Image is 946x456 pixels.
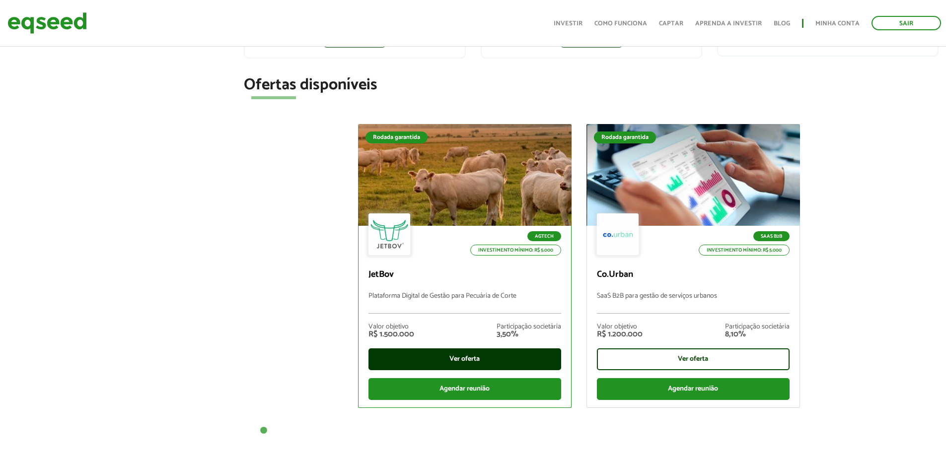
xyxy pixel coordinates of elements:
div: Rodada garantida [365,131,428,143]
div: R$ 1.200.000 [597,330,643,338]
p: Co.Urban [597,269,790,280]
div: Ver oferta [368,348,561,370]
p: Agtech [527,231,561,241]
div: Participação societária [725,324,790,330]
div: 3,50% [497,330,561,338]
a: Aprenda a investir [695,20,762,27]
p: Investimento mínimo: R$ 5.000 [470,245,561,256]
div: R$ 1.500.000 [368,330,414,338]
div: Rodada garantida [594,131,656,143]
div: 8,10% [725,330,790,338]
p: Investimento mínimo: R$ 5.000 [699,245,790,256]
div: Agendar reunião [368,378,561,400]
a: Sair [872,16,941,30]
p: JetBov [368,269,561,280]
a: Rodada garantida Agtech Investimento mínimo: R$ 5.000 JetBov Plataforma Digital de Gestão para Pe... [358,124,572,408]
a: Minha conta [815,20,860,27]
div: Agendar reunião [597,378,790,400]
h2: Ofertas disponíveis [244,76,939,94]
a: Como funciona [594,20,647,27]
p: SaaS B2B [753,231,790,241]
a: Blog [774,20,790,27]
img: EqSeed [7,10,87,36]
div: Ver oferta [597,348,790,370]
div: Valor objetivo [597,324,643,330]
div: Participação societária [497,324,561,330]
div: Valor objetivo [368,324,414,330]
button: 1 of 1 [259,426,269,436]
a: Captar [659,20,683,27]
a: Rodada garantida SaaS B2B Investimento mínimo: R$ 5.000 Co.Urban SaaS B2B para gestão de serviços... [586,124,800,408]
p: Plataforma Digital de Gestão para Pecuária de Corte [368,292,561,314]
p: SaaS B2B para gestão de serviços urbanos [597,292,790,314]
a: Investir [554,20,582,27]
